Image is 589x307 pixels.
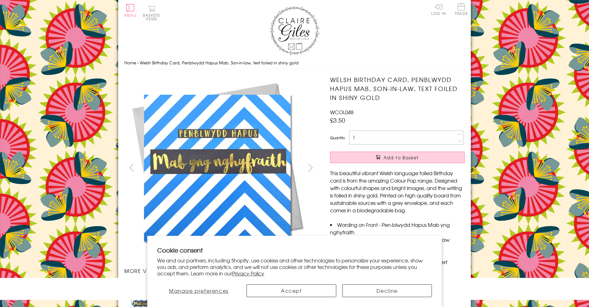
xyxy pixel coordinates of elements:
[431,3,446,15] a: Log In
[124,161,138,175] button: prev
[124,4,136,17] button: Menu
[318,75,503,261] img: Welsh Birthday Card, Penblwydd Hapus Mab, Son-in-law, text foiled in shiny gold
[157,284,240,297] button: Manage preferences
[342,284,432,297] button: Decline
[330,169,465,214] p: This beautiful vibrant Welsh language foiled Birthday card is from the amazing Colour Pop range. ...
[146,12,160,22] span: 0 items
[455,3,468,16] a: Trade
[384,154,419,161] span: Add to Basket
[247,284,336,297] button: Accept
[330,116,345,124] span: £3.50
[124,57,465,69] nav: breadcrumbs
[330,135,345,141] label: Quantity
[124,12,136,18] span: Menu
[124,75,310,261] img: Welsh Birthday Card, Penblwydd Hapus Mab, Son-in-law, text foiled in shiny gold
[330,221,465,236] li: Wording on Front - Pen-blwydd Hapus Mab yng nghyfraith
[143,5,160,21] button: Basket0 items
[137,60,139,66] span: ›
[157,257,432,276] p: We and our partners, including Shopify, use cookies and other technologies to personalize your ex...
[455,3,468,15] span: Trade
[157,246,432,254] h2: Cookie consent
[124,60,136,66] a: Home
[330,108,354,116] span: WCOL048
[232,270,264,277] a: Privacy Policy
[330,152,465,163] button: Add to Basket
[124,267,318,275] h3: More views
[140,60,299,66] span: Welsh Birthday Card, Penblwydd Hapus Mab, Son-in-law, text foiled in shiny gold
[270,6,319,55] img: Claire Giles Greetings Cards
[169,287,229,294] span: Manage preferences
[330,75,465,102] h1: Welsh Birthday Card, Penblwydd Hapus Mab, Son-in-law, text foiled in shiny gold
[304,161,318,175] button: next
